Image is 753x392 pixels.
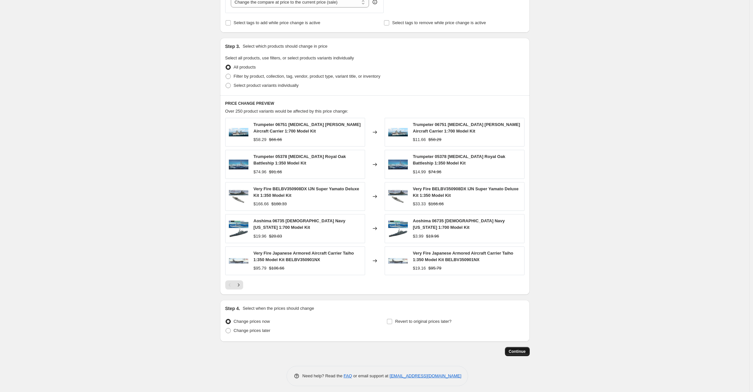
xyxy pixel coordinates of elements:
[388,155,408,174] img: pktm05378_1_80x.jpg
[234,65,256,70] span: All products
[254,251,354,262] span: Very Fire Japanese Armored Aircraft Carrier Taiho 1:350 Model Kit BELBV350901NX
[388,219,408,238] img: expo-06735_1_80x.jpg
[254,122,361,133] span: Trumpeter 06751 [MEDICAL_DATA] [PERSON_NAME] Aircraft Carrier 1:700 Model Kit
[413,169,426,175] div: $14.99
[229,219,248,238] img: expo-06735_1_80x.jpg
[413,122,520,133] span: Trumpeter 06751 [MEDICAL_DATA] [PERSON_NAME] Aircraft Carrier 1:700 Model Kit
[395,319,451,324] span: Revert to original prices later?
[428,136,441,143] strike: $58.29
[243,43,327,50] p: Select which products should change in price
[413,186,519,198] span: Very Fire BELBV350908DX IJN Super Yamato Deluxe Kit 1:350 Model Kit
[254,136,267,143] div: $58.29
[225,280,243,290] nav: Pagination
[269,136,282,143] strike: $66.66
[269,169,282,175] strike: $91.66
[272,201,287,207] strike: $188.33
[428,201,444,207] strike: $166.66
[254,186,359,198] span: Very Fire BELBV350908DX IJN Super Yamato Deluxe Kit 1:350 Model Kit
[225,305,240,312] h2: Step 4.
[243,305,314,312] p: Select when the prices should change
[413,218,505,230] span: Aoshima 06735 [DEMOGRAPHIC_DATA] Navy [US_STATE] 1:700 Model Kit
[229,122,248,142] img: pktm06751_1_80x.jpg
[352,373,390,378] span: or email support at
[225,43,240,50] h2: Step 3.
[344,373,352,378] a: FAQ
[225,55,354,60] span: Select all products, use filters, or select products variants individually
[229,251,248,271] img: belbv350901nx_1_80x.jpg
[229,187,248,206] img: belbv350908dx_1_80x.jpg
[234,20,320,25] span: Select tags to add while price change is active
[505,347,530,356] button: Continue
[388,251,408,271] img: belbv350901nx_1_80x.jpg
[234,280,243,290] button: Next
[229,155,248,174] img: pktm05378_1_80x.jpg
[225,101,524,106] h6: PRICE CHANGE PREVIEW
[413,251,513,262] span: Very Fire Japanese Armored Aircraft Carrier Taiho 1:350 Model Kit BELBV350901NX
[254,169,267,175] div: $74.96
[392,20,486,25] span: Select tags to remove while price change is active
[413,265,426,272] div: $19.16
[234,74,380,79] span: Filter by product, collection, tag, vendor, product type, variant title, or inventory
[428,265,441,272] strike: $95.79
[509,349,526,354] span: Continue
[413,136,426,143] div: $11.66
[254,154,346,165] span: Trumpeter 05378 [MEDICAL_DATA] Royal Oak Battleship 1:350 Model Kit
[254,218,346,230] span: Aoshima 06735 [DEMOGRAPHIC_DATA] Navy [US_STATE] 1:700 Model Kit
[254,233,267,240] div: $19.96
[254,265,267,272] div: $95.79
[426,233,439,240] strike: $19.96
[234,83,299,88] span: Select product variants individually
[388,187,408,206] img: belbv350908dx_1_80x.jpg
[303,373,344,378] span: Need help? Read the
[269,233,282,240] strike: $20.83
[413,233,424,240] div: $3.99
[269,265,284,272] strike: $106.66
[254,201,269,207] div: $166.66
[413,154,505,165] span: Trumpeter 05378 [MEDICAL_DATA] Royal Oak Battleship 1:350 Model Kit
[390,373,461,378] a: [EMAIL_ADDRESS][DOMAIN_NAME]
[388,122,408,142] img: pktm06751_1_80x.jpg
[234,328,271,333] span: Change prices later
[225,109,348,114] span: Over 250 product variants would be affected by this price change:
[413,201,426,207] div: $33.33
[428,169,441,175] strike: $74.96
[234,319,270,324] span: Change prices now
